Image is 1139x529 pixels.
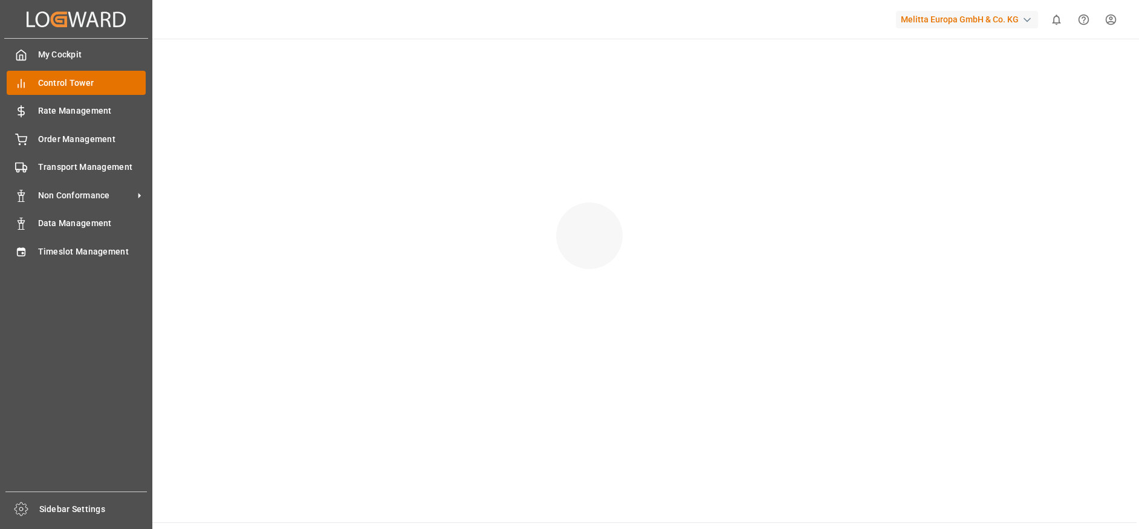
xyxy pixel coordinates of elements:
[7,212,146,235] a: Data Management
[7,155,146,179] a: Transport Management
[38,105,146,117] span: Rate Management
[1043,6,1070,33] button: show 0 new notifications
[39,503,148,516] span: Sidebar Settings
[38,161,146,174] span: Transport Management
[896,8,1043,31] button: Melitta Europa GmbH & Co. KG
[7,71,146,94] a: Control Tower
[7,99,146,123] a: Rate Management
[38,77,146,89] span: Control Tower
[38,48,146,61] span: My Cockpit
[38,189,134,202] span: Non Conformance
[7,43,146,67] a: My Cockpit
[38,217,146,230] span: Data Management
[7,127,146,151] a: Order Management
[38,245,146,258] span: Timeslot Management
[7,239,146,263] a: Timeslot Management
[1070,6,1097,33] button: Help Center
[38,133,146,146] span: Order Management
[896,11,1038,28] div: Melitta Europa GmbH & Co. KG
